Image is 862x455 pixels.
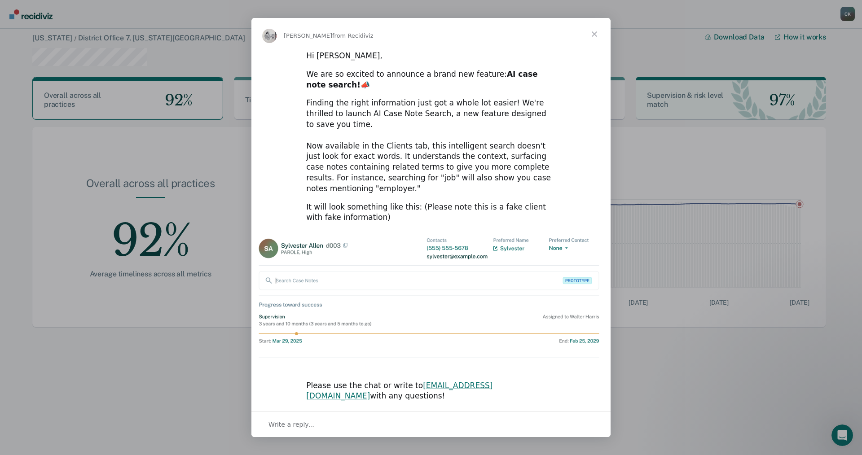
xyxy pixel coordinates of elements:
[262,29,277,43] img: Profile image for Kim
[332,32,374,39] span: from Recidiviz
[268,419,315,430] span: Write a reply…
[306,381,556,402] div: Please use the chat or write to with any questions!
[306,98,556,194] div: Finding the right information just got a whole lot easier! We're thrilled to launch AI Case Note ...
[578,18,611,50] span: Close
[306,70,537,89] b: AI case note search!
[306,69,556,91] div: We are so excited to announce a brand new feature: 📣
[284,32,332,39] span: [PERSON_NAME]
[306,51,556,61] div: Hi [PERSON_NAME],
[306,202,556,223] div: It will look something like this: (Please note this is a fake client with fake information)
[251,411,611,437] div: Open conversation and reply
